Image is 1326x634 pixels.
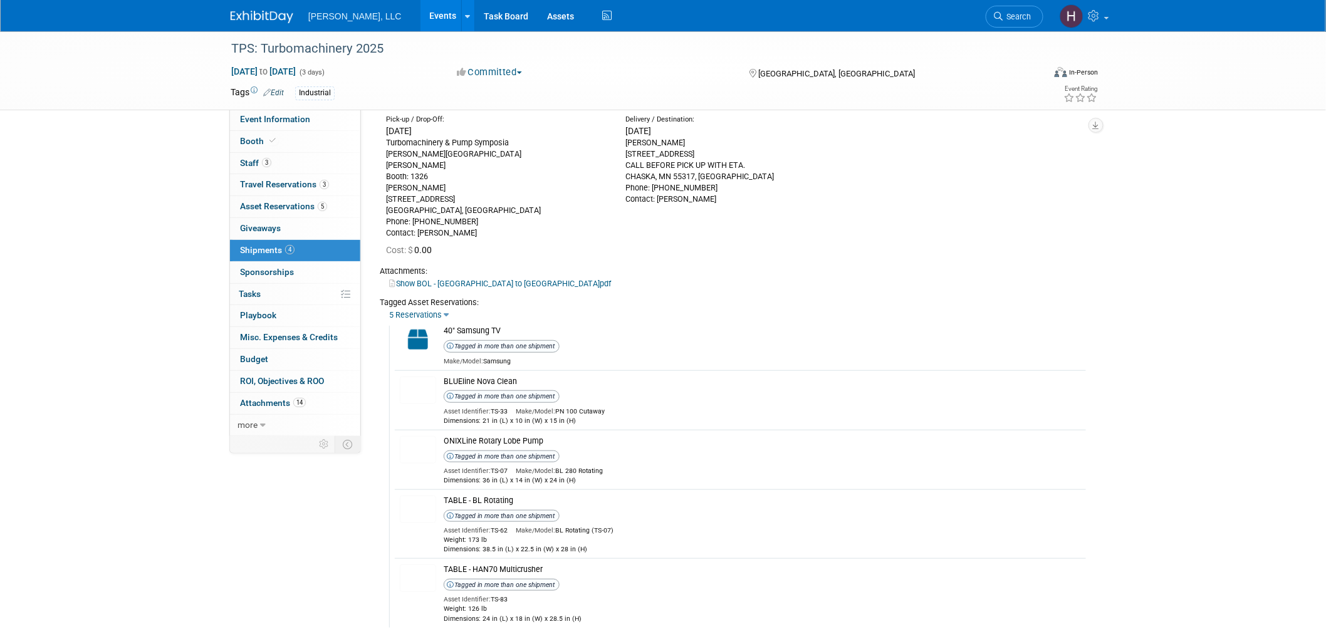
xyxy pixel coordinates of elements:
[444,579,560,591] div: Tagged in more than one shipment
[444,416,1080,425] div: Dimensions: 21 in (L) x 10 in (W) x 15 in (H)
[444,535,1080,544] div: Weight: 173 lb
[240,267,294,277] span: Sponsorships
[308,11,402,21] span: [PERSON_NAME], LLC
[444,496,1086,508] div: TABLE - BL Rotating
[335,436,361,452] td: Toggle Event Tabs
[625,115,846,125] div: Delivery / Destination:
[444,407,491,415] span: Asset Identifier:
[400,377,436,404] img: View Images
[240,245,295,255] span: Shipments
[389,279,611,288] a: Show BOL - [GEOGRAPHIC_DATA] to [GEOGRAPHIC_DATA]pdf
[230,131,360,152] a: Booth
[444,564,1086,577] div: TABLE - HAN70 Multicrusher
[240,376,324,386] span: ROI, Objectives & ROO
[444,390,560,403] div: Tagged in more than one shipment
[447,581,454,588] i: Potential Mistake!
[444,357,511,365] span: Samsung
[516,407,555,415] span: Make/Model:
[444,604,1080,613] div: Weight: 126 lb
[231,11,293,23] img: ExhibitDay
[386,125,607,137] div: [DATE]
[230,262,360,283] a: Sponsorships
[240,136,278,146] span: Booth
[625,137,846,205] div: [PERSON_NAME] [STREET_ADDRESS] CALL BEFORE PICK UP WITH ETA. CHASKA, MN 55317, [GEOGRAPHIC_DATA] ...
[444,340,560,353] div: Tagged in more than one shipment
[298,68,325,76] span: (3 days)
[444,544,1080,554] div: Dimensions: 38.5 in (L) x 22.5 in (W) x 28 in (H)
[444,467,508,475] span: TS-07
[447,453,454,460] i: Potential Mistake!
[452,66,527,79] button: Committed
[444,407,508,415] span: TS-33
[262,158,271,167] span: 3
[400,564,436,592] img: View Images
[386,115,607,125] div: Pick-up / Drop-Off:
[380,297,1086,308] div: Tagged Asset Reservations:
[444,510,560,522] div: Tagged in more than one shipment
[231,66,296,77] span: [DATE] [DATE]
[444,357,483,365] span: Make/Model:
[230,415,360,436] a: more
[240,354,268,364] span: Budget
[444,595,491,603] span: Asset Identifier:
[230,393,360,414] a: Attachments14
[969,65,1099,84] div: Event Format
[320,180,329,189] span: 3
[240,158,271,168] span: Staff
[230,109,360,130] a: Event Information
[269,137,276,144] i: Booth reservation complete
[986,6,1043,28] a: Search
[444,476,1080,485] div: Dimensions: 36 in (L) x 14 in (W) x 24 in (H)
[231,86,284,100] td: Tags
[444,467,491,475] span: Asset Identifier:
[227,38,1025,60] div: TPS: Turbomachinery 2025
[240,223,281,233] span: Giveaways
[240,179,329,189] span: Travel Reservations
[230,174,360,195] a: Travel Reservations3
[400,496,436,523] img: View Images
[516,467,555,475] span: Make/Model:
[295,86,335,100] div: Industrial
[444,526,508,534] span: TS-62
[400,326,436,353] img: Capital-Asset-Icon-2.png
[313,436,335,452] td: Personalize Event Tab Strip
[380,266,1086,277] div: Attachments:
[758,69,915,78] span: [GEOGRAPHIC_DATA], [GEOGRAPHIC_DATA]
[230,371,360,392] a: ROI, Objectives & ROO
[239,289,261,299] span: Tasks
[238,420,258,430] span: more
[230,327,360,348] a: Misc. Expenses & Credits
[447,512,454,519] i: Potential Mistake!
[230,284,360,305] a: Tasks
[447,393,454,400] i: Potential Mistake!
[444,326,1086,338] div: 40" Samsung TV
[625,125,846,137] div: [DATE]
[230,349,360,370] a: Budget
[1069,68,1099,77] div: In-Person
[318,202,327,211] span: 5
[240,114,310,124] span: Event Information
[516,407,605,415] span: PN 100 Cutaway
[1060,4,1083,28] img: Hannah Mulholland
[444,595,508,603] span: TS-83
[444,377,1086,389] div: BLUEline Nova Clean
[444,450,560,463] div: Tagged in more than one shipment
[293,398,306,407] span: 14
[386,245,437,255] span: 0.00
[444,614,1080,623] div: Dimensions: 24 in (L) x 18 in (W) x 28.5 in (H)
[240,310,276,320] span: Playbook
[386,137,607,239] div: Turbomachinery & Pump Symposia [PERSON_NAME][GEOGRAPHIC_DATA] [PERSON_NAME] Booth: 1326 [PERSON_N...
[240,201,327,211] span: Asset Reservations
[230,153,360,174] a: Staff3
[230,305,360,326] a: Playbook
[516,467,603,475] span: BL 280 Rotating
[1003,12,1031,21] span: Search
[240,332,338,342] span: Misc. Expenses & Credits
[263,88,284,97] a: Edit
[444,436,1086,449] div: ONIXLine Rotary Lobe Pump
[389,310,442,320] a: 5 Reservations
[285,245,295,254] span: 4
[386,245,414,255] span: Cost: $
[516,526,555,534] span: Make/Model:
[1055,67,1067,77] img: Format-Inperson.png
